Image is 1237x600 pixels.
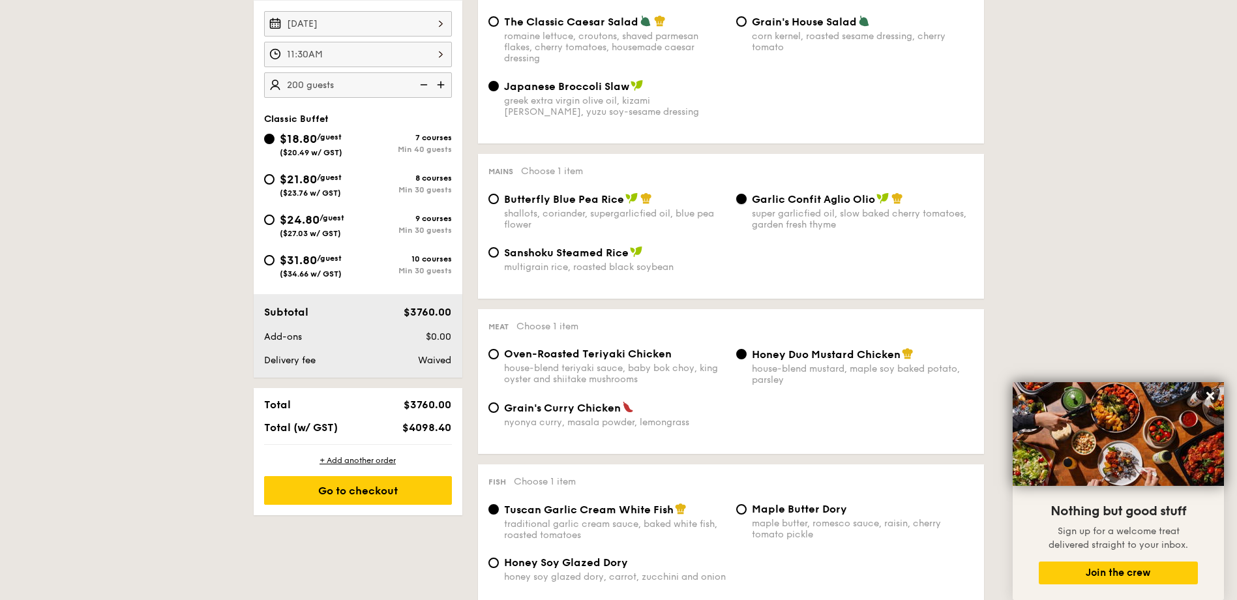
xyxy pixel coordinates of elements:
input: The Classic Caesar Saladromaine lettuce, croutons, shaved parmesan flakes, cherry tomatoes, house... [488,16,499,27]
span: Honey Duo Mustard Chicken [752,348,901,361]
input: Grain's House Saladcorn kernel, roasted sesame dressing, cherry tomato [736,16,747,27]
span: Classic Buffet [264,113,329,125]
img: icon-vegan.f8ff3823.svg [625,192,638,204]
button: Close [1200,385,1221,406]
span: Mains [488,167,513,176]
div: super garlicfied oil, slow baked cherry tomatoes, garden fresh thyme [752,208,974,230]
span: $3760.00 [404,306,451,318]
span: Sign up for a welcome treat delivered straight to your inbox. [1049,526,1188,550]
div: Go to checkout [264,476,452,505]
input: Japanese Broccoli Slawgreek extra virgin olive oil, kizami [PERSON_NAME], yuzu soy-sesame dressing [488,81,499,91]
span: Grain's House Salad [752,16,857,28]
span: Choose 1 item [514,476,576,487]
input: Number of guests [264,72,452,98]
input: $31.80/guest($34.66 w/ GST)10 coursesMin 30 guests [264,255,275,265]
input: Sanshoku Steamed Ricemultigrain rice, roasted black soybean [488,247,499,258]
span: Butterfly Blue Pea Rice [504,193,624,205]
img: icon-chef-hat.a58ddaea.svg [654,15,666,27]
div: Min 30 guests [358,266,452,275]
div: Min 30 guests [358,185,452,194]
div: honey soy glazed dory, carrot, zucchini and onion [504,571,726,582]
div: maple butter, romesco sauce, raisin, cherry tomato pickle [752,518,974,540]
span: Nothing but good stuff [1051,503,1186,519]
span: ($27.03 w/ GST) [280,229,341,238]
input: $21.80/guest($23.76 w/ GST)8 coursesMin 30 guests [264,174,275,185]
span: /guest [320,213,344,222]
img: icon-vegetarian.fe4039eb.svg [858,15,870,27]
span: $18.80 [280,132,317,146]
button: Join the crew [1039,562,1198,584]
span: Sanshoku Steamed Rice [504,247,629,259]
span: $21.80 [280,172,317,187]
div: romaine lettuce, croutons, shaved parmesan flakes, cherry tomatoes, housemade caesar dressing [504,31,726,64]
span: Choose 1 item [516,321,578,332]
input: Tuscan Garlic Cream White Fishtraditional garlic cream sauce, baked white fish, roasted tomatoes [488,504,499,515]
img: icon-chef-hat.a58ddaea.svg [902,348,914,359]
span: Meat [488,322,509,331]
input: Honey Soy Glazed Doryhoney soy glazed dory, carrot, zucchini and onion [488,558,499,568]
span: Add-ons [264,331,302,342]
span: $0.00 [426,331,451,342]
div: 9 courses [358,214,452,223]
img: icon-add.58712e84.svg [432,72,452,97]
span: Grain's Curry Chicken [504,402,621,414]
input: Honey Duo Mustard Chickenhouse-blend mustard, maple soy baked potato, parsley [736,349,747,359]
span: Subtotal [264,306,308,318]
span: ($20.49 w/ GST) [280,148,342,157]
div: multigrain rice, roasted black soybean [504,262,726,273]
div: shallots, coriander, supergarlicfied oil, blue pea flower [504,208,726,230]
input: Grain's Curry Chickennyonya curry, masala powder, lemongrass [488,402,499,413]
span: Maple Butter Dory [752,503,847,515]
span: Honey Soy Glazed Dory [504,556,628,569]
div: corn kernel, roasted sesame dressing, cherry tomato [752,31,974,53]
div: house-blend teriyaki sauce, baby bok choy, king oyster and shiitake mushrooms [504,363,726,385]
img: icon-vegan.f8ff3823.svg [631,80,644,91]
img: icon-vegan.f8ff3823.svg [630,246,643,258]
img: icon-reduce.1d2dbef1.svg [413,72,432,97]
span: /guest [317,132,342,142]
span: $24.80 [280,213,320,227]
span: Delivery fee [264,355,316,366]
div: 10 courses [358,254,452,263]
div: house-blend mustard, maple soy baked potato, parsley [752,363,974,385]
input: $24.80/guest($27.03 w/ GST)9 coursesMin 30 guests [264,215,275,225]
span: /guest [317,173,342,182]
div: traditional garlic cream sauce, baked white fish, roasted tomatoes [504,518,726,541]
span: Fish [488,477,506,487]
div: 7 courses [358,133,452,142]
span: ($34.66 w/ GST) [280,269,342,278]
span: Total [264,398,291,411]
div: Min 40 guests [358,145,452,154]
span: Oven-Roasted Teriyaki Chicken [504,348,672,360]
input: Garlic Confit Aglio Oliosuper garlicfied oil, slow baked cherry tomatoes, garden fresh thyme [736,194,747,204]
img: DSC07876-Edit02-Large.jpeg [1013,382,1224,486]
div: + Add another order [264,455,452,466]
img: icon-chef-hat.a58ddaea.svg [640,192,652,204]
span: Tuscan Garlic Cream White Fish [504,503,674,516]
img: icon-vegetarian.fe4039eb.svg [640,15,651,27]
img: icon-chef-hat.a58ddaea.svg [675,503,687,515]
span: $3760.00 [404,398,451,411]
span: Waived [418,355,451,366]
input: Oven-Roasted Teriyaki Chickenhouse-blend teriyaki sauce, baby bok choy, king oyster and shiitake ... [488,349,499,359]
input: Maple Butter Dorymaple butter, romesco sauce, raisin, cherry tomato pickle [736,504,747,515]
input: Butterfly Blue Pea Riceshallots, coriander, supergarlicfied oil, blue pea flower [488,194,499,204]
span: Garlic Confit Aglio Olio [752,193,875,205]
img: icon-chef-hat.a58ddaea.svg [891,192,903,204]
div: greek extra virgin olive oil, kizami [PERSON_NAME], yuzu soy-sesame dressing [504,95,726,117]
span: The Classic Caesar Salad [504,16,638,28]
div: Min 30 guests [358,226,452,235]
span: $4098.40 [402,421,451,434]
input: Event time [264,42,452,67]
input: Event date [264,11,452,37]
span: Japanese Broccoli Slaw [504,80,629,93]
input: $18.80/guest($20.49 w/ GST)7 coursesMin 40 guests [264,134,275,144]
span: ($23.76 w/ GST) [280,188,341,198]
span: Choose 1 item [521,166,583,177]
span: $31.80 [280,253,317,267]
img: icon-vegan.f8ff3823.svg [876,192,889,204]
span: Total (w/ GST) [264,421,338,434]
img: icon-spicy.37a8142b.svg [622,401,634,413]
div: 8 courses [358,173,452,183]
div: nyonya curry, masala powder, lemongrass [504,417,726,428]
